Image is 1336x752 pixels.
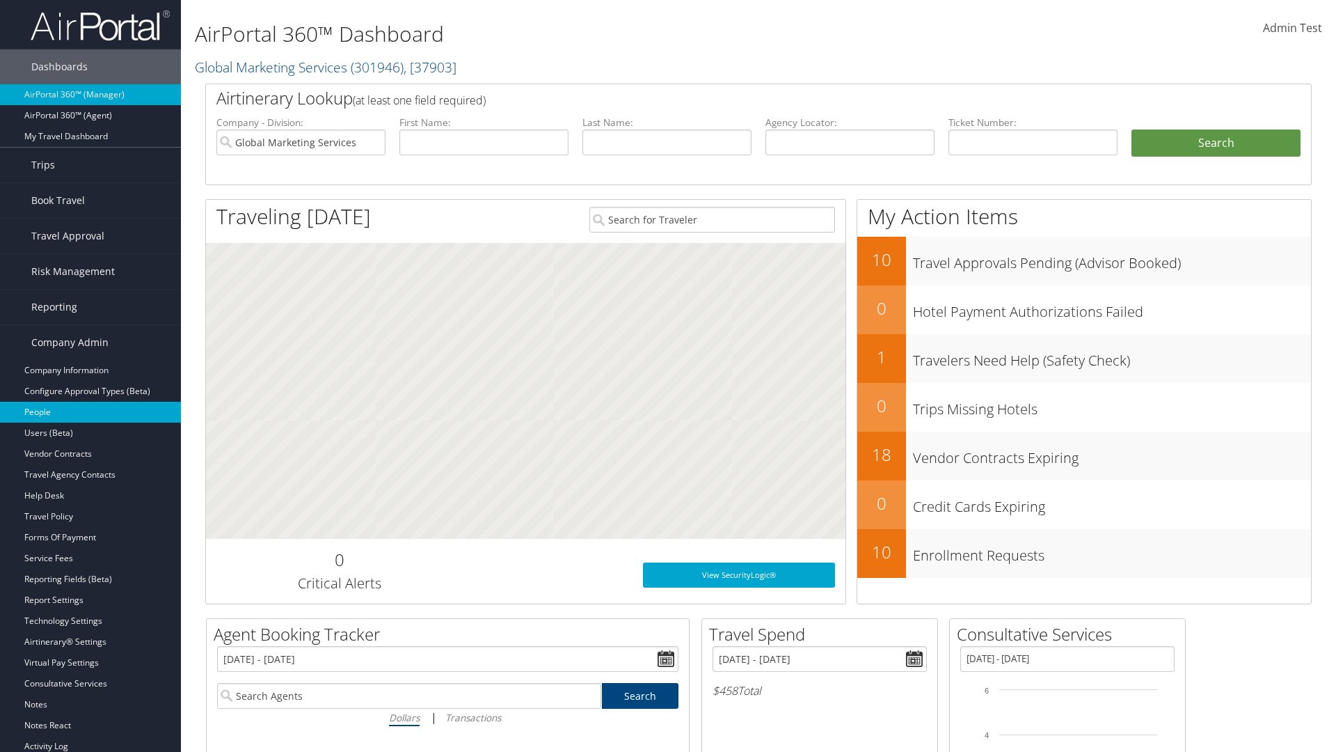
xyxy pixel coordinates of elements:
span: Reporting [31,290,77,324]
a: 1Travelers Need Help (Safety Check) [857,334,1311,383]
h2: 0 [216,548,462,572]
span: Risk Management [31,254,115,289]
h3: Critical Alerts [216,574,462,593]
label: Agency Locator: [765,116,935,130]
h3: Vendor Contracts Expiring [913,441,1311,468]
a: Admin Test [1263,7,1322,50]
h3: Travel Approvals Pending (Advisor Booked) [913,246,1311,273]
a: View SecurityLogic® [643,563,835,588]
a: 18Vendor Contracts Expiring [857,432,1311,480]
h3: Trips Missing Hotels [913,393,1311,419]
span: $458 [713,683,738,698]
input: Search for Traveler [589,207,835,233]
h2: Agent Booking Tracker [214,622,689,646]
a: 0Credit Cards Expiring [857,480,1311,529]
h2: 0 [857,297,906,320]
h1: My Action Items [857,202,1311,231]
span: Trips [31,148,55,182]
i: Transactions [445,711,501,724]
span: Company Admin [31,325,109,360]
h2: 18 [857,443,906,467]
h1: AirPortal 360™ Dashboard [195,19,946,49]
span: ( 301946 ) [351,58,404,77]
span: (at least one field required) [353,93,486,108]
h2: Airtinerary Lookup [216,86,1209,110]
span: , [ 37903 ] [404,58,456,77]
label: First Name: [399,116,568,130]
span: Admin Test [1263,20,1322,36]
input: Search Agents [217,683,601,709]
h2: 10 [857,248,906,272]
h3: Hotel Payment Authorizations Failed [913,295,1311,322]
h1: Traveling [DATE] [216,202,371,231]
span: Book Travel [31,183,85,218]
img: airportal-logo.png [31,9,170,42]
div: | [217,709,678,726]
i: Dollars [389,711,420,724]
a: 0Trips Missing Hotels [857,383,1311,432]
label: Ticket Number: [948,116,1118,130]
h6: Total [713,683,927,698]
a: 10Travel Approvals Pending (Advisor Booked) [857,237,1311,285]
span: Dashboards [31,49,88,84]
tspan: 6 [985,687,989,695]
a: 0Hotel Payment Authorizations Failed [857,285,1311,334]
label: Last Name: [582,116,751,130]
h2: 0 [857,394,906,418]
h2: 10 [857,540,906,564]
a: Global Marketing Services [195,58,456,77]
h2: 0 [857,492,906,515]
h2: Travel Spend [709,622,937,646]
h2: Consultative Services [957,622,1185,646]
h3: Enrollment Requests [913,539,1311,565]
h2: 1 [857,345,906,369]
h3: Travelers Need Help (Safety Check) [913,344,1311,370]
a: Search [602,683,679,709]
span: Travel Approval [31,219,104,253]
label: Company - Division: [216,116,385,130]
a: 10Enrollment Requests [857,529,1311,578]
button: Search [1131,130,1301,157]
h3: Credit Cards Expiring [913,490,1311,517]
tspan: 4 [985,731,989,739]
